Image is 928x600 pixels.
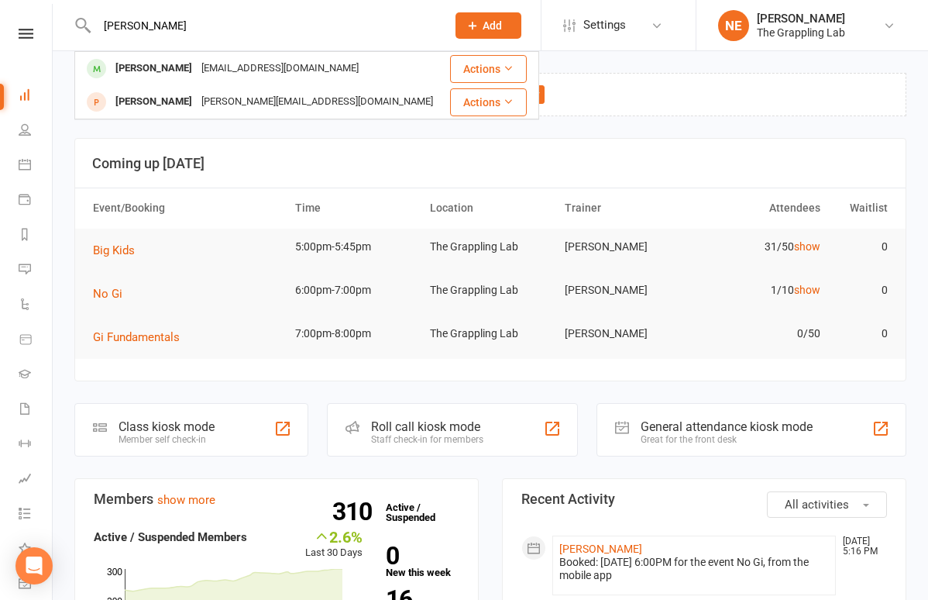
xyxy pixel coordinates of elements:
h3: Coming up [DATE] [92,156,888,171]
span: Gi Fundamentals [93,330,180,344]
div: NE [718,10,749,41]
div: The Grappling Lab [757,26,845,40]
td: [PERSON_NAME] [558,316,693,352]
button: Big Kids [93,241,146,260]
td: 0 [827,272,895,309]
td: The Grappling Lab [423,229,558,265]
th: Time [288,188,423,228]
td: [PERSON_NAME] [558,229,693,265]
div: [PERSON_NAME][EMAIL_ADDRESS][DOMAIN_NAME] [197,91,438,113]
div: [PERSON_NAME] [757,12,845,26]
button: All activities [767,491,887,518]
span: Add [483,19,502,32]
div: Great for the front desk [641,434,813,445]
div: Member self check-in [119,434,215,445]
td: 0 [827,229,895,265]
th: Location [423,188,558,228]
th: Attendees [693,188,827,228]
a: Assessments [19,463,53,498]
td: [PERSON_NAME] [558,272,693,309]
th: Trainer [558,188,693,228]
a: Product Sales [19,323,53,358]
div: Class kiosk mode [119,419,215,434]
td: The Grappling Lab [423,316,558,352]
button: Add [455,12,521,39]
a: People [19,114,53,149]
a: 310Active / Suspended [378,491,446,534]
strong: 310 [332,500,378,523]
span: Settings [583,8,626,43]
div: Roll call kiosk mode [371,419,483,434]
div: [PERSON_NAME] [111,57,197,80]
div: [EMAIL_ADDRESS][DOMAIN_NAME] [197,57,363,80]
strong: Active / Suspended Members [94,530,247,544]
td: 5:00pm-5:45pm [288,229,423,265]
input: Search... [92,15,435,36]
span: Big Kids [93,243,135,257]
a: Dashboard [19,79,53,114]
time: [DATE] 5:16 PM [835,536,886,557]
strong: 0 [386,544,454,567]
th: Event/Booking [86,188,288,228]
td: 1/10 [693,272,827,309]
div: [PERSON_NAME] [111,91,197,113]
div: Booked: [DATE] 6:00PM for the event No Gi, from the mobile app [559,556,829,582]
a: Calendar [19,149,53,184]
td: 31/50 [693,229,827,265]
a: [PERSON_NAME] [559,543,642,555]
div: Open Intercom Messenger [15,547,53,584]
a: show [794,240,820,253]
td: 7:00pm-8:00pm [288,316,423,352]
button: No Gi [93,284,133,303]
div: Last 30 Days [305,528,363,561]
span: All activities [785,498,849,512]
a: Reports [19,219,53,253]
th: Waitlist [827,188,895,228]
td: 0/50 [693,316,827,352]
a: Payments [19,184,53,219]
button: Gi Fundamentals [93,328,191,347]
td: 0 [827,316,895,352]
button: Actions [450,55,527,83]
span: No Gi [93,287,122,301]
a: show [794,284,820,296]
button: Actions [450,88,527,116]
a: What's New [19,533,53,567]
td: 6:00pm-7:00pm [288,272,423,309]
h3: Recent Activity [521,491,887,507]
div: Staff check-in for members [371,434,483,445]
a: show more [157,493,215,507]
a: 0New this week [386,544,460,578]
div: 2.6% [305,528,363,545]
div: General attendance kiosk mode [641,419,813,434]
td: The Grappling Lab [423,272,558,309]
h3: Members [94,491,459,507]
